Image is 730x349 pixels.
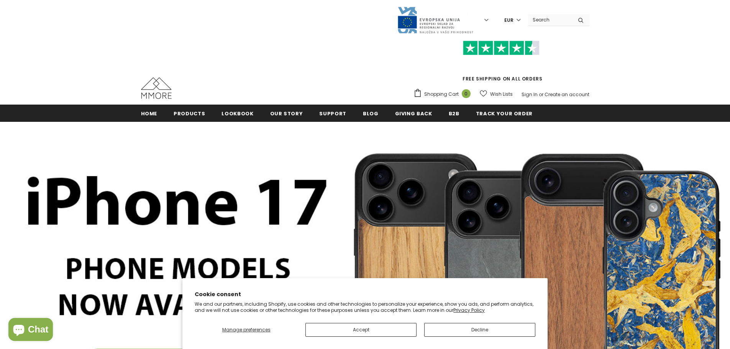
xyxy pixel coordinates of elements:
a: Track your order [476,105,533,122]
span: Giving back [395,110,432,117]
span: Track your order [476,110,533,117]
a: Products [174,105,205,122]
button: Decline [424,323,535,337]
a: Our Story [270,105,303,122]
button: Accept [305,323,417,337]
span: support [319,110,346,117]
span: Lookbook [221,110,253,117]
span: Manage preferences [222,326,271,333]
a: Sign In [522,91,538,98]
span: EUR [504,16,513,24]
span: Products [174,110,205,117]
a: Giving back [395,105,432,122]
a: Lookbook [221,105,253,122]
input: Search Site [528,14,572,25]
img: Javni Razpis [397,6,474,34]
a: B2B [449,105,459,122]
a: Home [141,105,157,122]
a: Blog [363,105,379,122]
span: 0 [462,89,471,98]
span: Shopping Cart [424,90,459,98]
inbox-online-store-chat: Shopify online store chat [6,318,55,343]
span: Home [141,110,157,117]
img: Trust Pilot Stars [463,41,540,56]
iframe: Customer reviews powered by Trustpilot [413,55,589,75]
a: Wish Lists [480,87,513,101]
span: or [539,91,543,98]
span: Blog [363,110,379,117]
h2: Cookie consent [195,290,535,298]
a: Create an account [545,91,589,98]
a: support [319,105,346,122]
button: Manage preferences [195,323,298,337]
a: Shopping Cart 0 [413,88,474,100]
a: Privacy Policy [453,307,485,313]
p: We and our partners, including Shopify, use cookies and other technologies to personalize your ex... [195,301,535,313]
img: MMORE Cases [141,77,172,99]
span: FREE SHIPPING ON ALL ORDERS [413,44,589,82]
span: B2B [449,110,459,117]
span: Wish Lists [490,90,513,98]
a: Javni Razpis [397,16,474,23]
span: Our Story [270,110,303,117]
